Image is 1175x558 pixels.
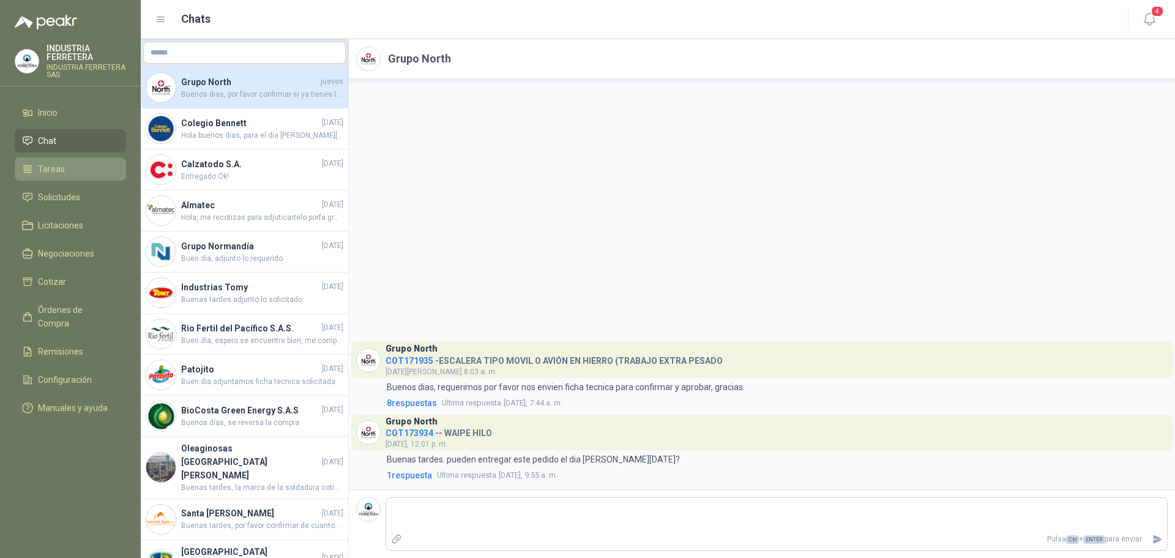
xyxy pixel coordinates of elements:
span: Buen dia adjuntamos ficha tecnica solicitada [181,376,343,388]
span: Ctrl [1066,535,1079,544]
a: Órdenes de Compra [15,298,126,335]
span: Solicitudes [38,190,80,204]
h4: Calzatodo S.A. [181,157,319,171]
h4: Oleaginosas [GEOGRAPHIC_DATA][PERSON_NAME] [181,442,319,482]
a: Company LogoSanta [PERSON_NAME][DATE]Buenas tardes, por favor confirmar de cuantos peldaños es la... [141,499,348,540]
span: Hola buenos dias, para el dia [PERSON_NAME][DATE] en la tarde se estaria entregando el pedido! [181,130,343,141]
img: Company Logo [146,73,176,102]
span: [DATE] [322,117,343,129]
h4: - ESCALERA TIPO MOVIL O AVIÓN EN HIERRO (TRABAJO EXTRA PESADO [386,353,723,364]
img: Logo peakr [15,15,77,29]
span: Buen día, espero se encuentre bien, me comparte foto por favor de la referencia cotizada [181,335,343,347]
a: Inicio [15,101,126,124]
span: Manuales y ayuda [38,401,108,415]
span: Órdenes de Compra [38,303,114,330]
h4: Colegio Bennett [181,116,319,130]
img: Company Logo [146,453,176,482]
img: Company Logo [146,237,176,266]
span: Buenas tardes, por favor confirmar de cuantos peldaños es la escalera que requieren. [181,520,343,532]
a: 1respuestaUltima respuesta[DATE], 9:55 a. m. [384,469,1168,482]
img: Company Logo [357,349,380,372]
span: 4 [1151,6,1164,17]
span: Buen día, adjunto lo requerido. [181,253,343,265]
a: Company LogoGrupo NorthjuevesBuenos dias, por favor confirmar si ya tienes la cotizacion solicita... [141,67,348,108]
a: Remisiones [15,340,126,363]
a: Company LogoAlmatec[DATE]Hola, me recotizas para adjuticartelo porfa gracias [141,190,348,232]
h4: - - WAIPE HILO [386,425,492,437]
h4: Patojito [181,363,319,376]
span: [DATE] [322,158,343,170]
span: ENTER [1083,535,1105,544]
span: Entregado Ok! [181,171,343,183]
span: [DATE] [322,199,343,211]
p: INDUSTRIA FERRETERA SAS [47,64,126,78]
a: Company LogoGrupo Normandía[DATE]Buen día, adjunto lo requerido. [141,232,348,273]
span: [DATE][PERSON_NAME] 8:03 a. m. [386,368,497,376]
img: Company Logo [146,505,176,534]
a: Manuales y ayuda [15,396,126,420]
h4: Rio Fertil del Pacífico S.A.S. [181,322,319,335]
span: [DATE], 12:01 p. m. [386,440,447,448]
span: [DATE] [322,240,343,252]
h4: Almatec [181,198,319,212]
h4: Grupo Normandía [181,239,319,253]
a: Company LogoPatojito[DATE]Buen dia adjuntamos ficha tecnica solicitada [141,355,348,396]
span: [DATE] [322,404,343,416]
h3: Grupo North [386,418,438,425]
label: Adjuntar archivos [386,529,407,550]
a: Tareas [15,157,126,181]
span: Ultima respuesta [442,397,501,409]
p: Buenas tardes. pueden entregar este pedido el dia [PERSON_NAME][DATE]? [387,453,680,466]
img: Company Logo [146,319,176,349]
a: Solicitudes [15,186,126,209]
span: [DATE] [322,508,343,519]
img: Company Logo [357,421,380,444]
a: 8respuestasUltima respuesta[DATE], 7:44 a. m. [384,396,1168,410]
button: 4 [1138,9,1160,31]
span: Configuración [38,373,92,386]
p: Buenos dias, requerimos por favor nos envien ficha tecnica para confirmar y aprobar, gracias. [387,380,745,394]
img: Company Logo [146,196,176,225]
a: Chat [15,129,126,153]
a: Company LogoBioCosta Green Energy S.A.S[DATE]Buenos días, se reversa la compra [141,396,348,437]
img: Company Logo [15,50,39,73]
p: INDUSTRIA FERRETERA [47,44,126,61]
img: Company Logo [146,360,176,390]
img: Company Logo [146,155,176,184]
span: jueves [321,76,343,88]
span: [DATE] [322,322,343,334]
h4: Santa [PERSON_NAME] [181,507,319,520]
span: Remisiones [38,345,83,358]
span: [DATE], 7:44 a. m. [442,397,562,409]
span: Buenos dias, por favor confirmar si ya tienes la cotizacion solicitada ? [181,89,343,100]
img: Company Logo [146,278,176,307]
span: Chat [38,134,56,148]
img: Company Logo [357,47,380,70]
a: Company LogoOleaginosas [GEOGRAPHIC_DATA][PERSON_NAME][DATE]Buenas tardes, la marca de la soldadu... [141,437,348,499]
a: Cotizar [15,270,126,293]
span: Tareas [38,162,65,176]
a: Negociaciones [15,242,126,265]
span: Ultima respuesta [437,469,496,481]
a: Company LogoIndustrias Tomy[DATE]Buenas tardes adjunto lo solicitado [141,273,348,314]
span: [DATE] [322,456,343,468]
span: 8 respuesta s [387,396,437,410]
a: Company LogoRio Fertil del Pacífico S.A.S.[DATE]Buen día, espero se encuentre bien, me comparte f... [141,314,348,355]
span: 1 respuesta [387,469,432,482]
h4: BioCosta Green Energy S.A.S [181,404,319,417]
span: [DATE] [322,363,343,375]
span: Buenos días, se reversa la compra [181,417,343,429]
h2: Grupo North [388,50,451,67]
a: Company LogoCalzatodo S.A.[DATE]Entregado Ok! [141,149,348,190]
span: [DATE], 9:55 a. m. [437,469,558,481]
img: Company Logo [146,401,176,431]
span: Buenas tardes, la marca de la soldadura cotizada es PREMIUM WELD [181,482,343,494]
img: Company Logo [146,114,176,143]
a: Configuración [15,368,126,391]
a: Licitaciones [15,214,126,237]
span: Buenas tardes adjunto lo solicitado [181,294,343,306]
p: Pulsa + para enviar [407,529,1147,550]
span: [DATE] [322,281,343,293]
span: Negociaciones [38,247,94,260]
span: Licitaciones [38,219,83,232]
